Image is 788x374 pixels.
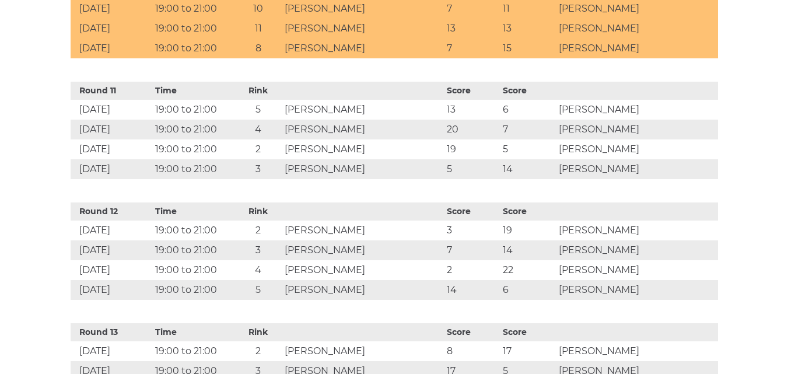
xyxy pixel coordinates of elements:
[71,82,153,100] th: Round 11
[444,221,500,240] td: 3
[234,139,282,159] td: 2
[71,39,153,58] td: [DATE]
[234,120,282,139] td: 4
[282,39,444,58] td: [PERSON_NAME]
[500,240,556,260] td: 14
[234,202,282,221] th: Rink
[71,280,153,300] td: [DATE]
[152,39,234,58] td: 19:00 to 21:00
[234,19,282,39] td: 11
[234,159,282,179] td: 3
[556,159,718,179] td: [PERSON_NAME]
[500,19,556,39] td: 13
[152,202,234,221] th: Time
[152,280,234,300] td: 19:00 to 21:00
[444,82,500,100] th: Score
[556,100,718,120] td: [PERSON_NAME]
[282,120,444,139] td: [PERSON_NAME]
[234,341,282,361] td: 2
[500,202,556,221] th: Score
[500,323,556,341] th: Score
[152,100,234,120] td: 19:00 to 21:00
[556,39,718,58] td: [PERSON_NAME]
[282,260,444,280] td: [PERSON_NAME]
[71,120,153,139] td: [DATE]
[444,260,500,280] td: 2
[500,100,556,120] td: 6
[444,19,500,39] td: 13
[152,139,234,159] td: 19:00 to 21:00
[556,240,718,260] td: [PERSON_NAME]
[500,120,556,139] td: 7
[500,82,556,100] th: Score
[234,82,282,100] th: Rink
[152,82,234,100] th: Time
[71,159,153,179] td: [DATE]
[282,341,444,361] td: [PERSON_NAME]
[282,19,444,39] td: [PERSON_NAME]
[500,280,556,300] td: 6
[71,323,153,341] th: Round 13
[234,323,282,341] th: Rink
[282,280,444,300] td: [PERSON_NAME]
[71,139,153,159] td: [DATE]
[444,159,500,179] td: 5
[234,260,282,280] td: 4
[71,260,153,280] td: [DATE]
[71,221,153,240] td: [DATE]
[444,139,500,159] td: 19
[556,280,718,300] td: [PERSON_NAME]
[152,341,234,361] td: 19:00 to 21:00
[556,139,718,159] td: [PERSON_NAME]
[556,120,718,139] td: [PERSON_NAME]
[444,202,500,221] th: Score
[282,159,444,179] td: [PERSON_NAME]
[234,39,282,58] td: 8
[152,221,234,240] td: 19:00 to 21:00
[71,19,153,39] td: [DATE]
[444,39,500,58] td: 7
[152,240,234,260] td: 19:00 to 21:00
[556,341,718,361] td: [PERSON_NAME]
[282,240,444,260] td: [PERSON_NAME]
[444,120,500,139] td: 20
[444,240,500,260] td: 7
[282,100,444,120] td: [PERSON_NAME]
[500,139,556,159] td: 5
[444,280,500,300] td: 14
[282,221,444,240] td: [PERSON_NAME]
[71,202,153,221] th: Round 12
[556,260,718,280] td: [PERSON_NAME]
[152,323,234,341] th: Time
[500,39,556,58] td: 15
[152,19,234,39] td: 19:00 to 21:00
[444,341,500,361] td: 8
[282,139,444,159] td: [PERSON_NAME]
[500,159,556,179] td: 14
[152,159,234,179] td: 19:00 to 21:00
[556,221,718,240] td: [PERSON_NAME]
[556,19,718,39] td: [PERSON_NAME]
[71,100,153,120] td: [DATE]
[152,260,234,280] td: 19:00 to 21:00
[234,100,282,120] td: 5
[152,120,234,139] td: 19:00 to 21:00
[500,221,556,240] td: 19
[500,260,556,280] td: 22
[444,323,500,341] th: Score
[234,240,282,260] td: 3
[500,341,556,361] td: 17
[444,100,500,120] td: 13
[234,280,282,300] td: 5
[71,240,153,260] td: [DATE]
[234,221,282,240] td: 2
[71,341,153,361] td: [DATE]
